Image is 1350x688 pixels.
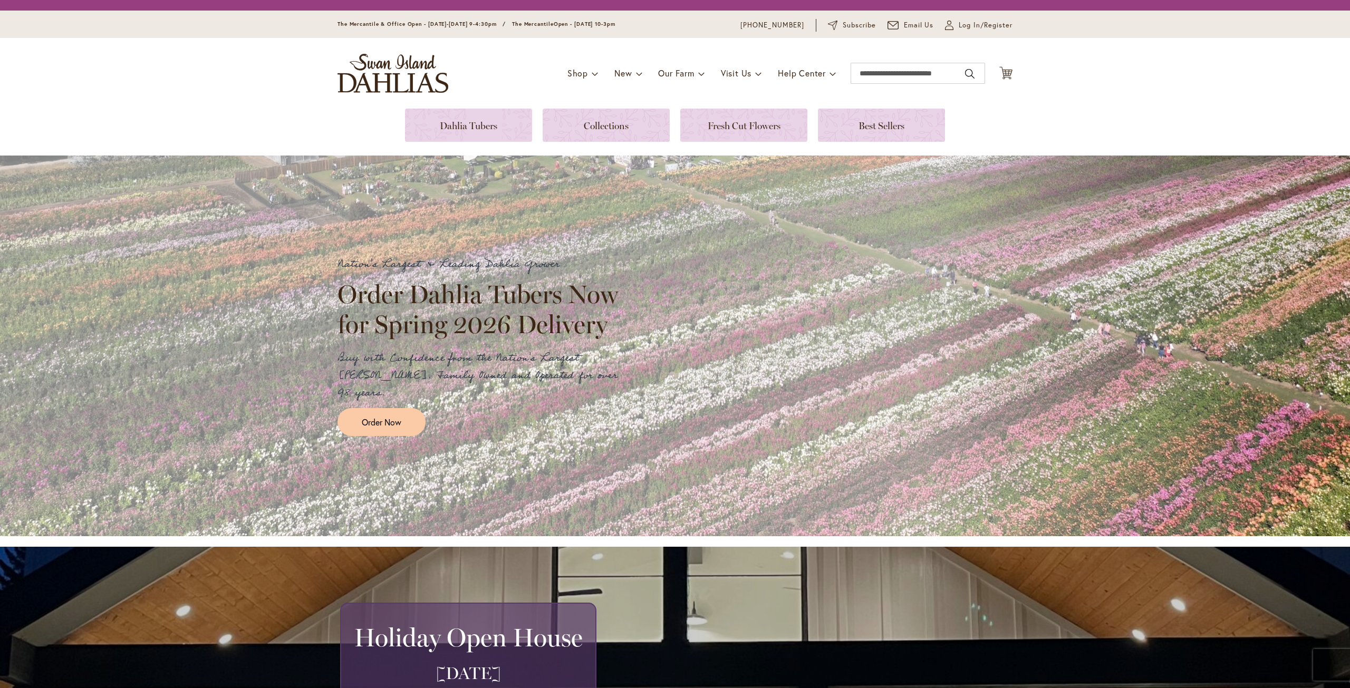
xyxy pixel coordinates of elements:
[959,20,1012,31] span: Log In/Register
[567,67,588,79] span: Shop
[965,65,975,82] button: Search
[904,20,934,31] span: Email Us
[614,67,632,79] span: New
[828,20,876,31] a: Subscribe
[362,416,401,428] span: Order Now
[554,21,615,27] span: Open - [DATE] 10-3pm
[337,21,554,27] span: The Mercantile & Office Open - [DATE]-[DATE] 9-4:30pm / The Mercantile
[658,67,694,79] span: Our Farm
[721,67,751,79] span: Visit Us
[337,408,426,436] a: Order Now
[337,279,628,338] h2: Order Dahlia Tubers Now for Spring 2026 Delivery
[354,623,583,652] h2: Holiday Open House
[945,20,1012,31] a: Log In/Register
[337,350,628,402] p: Buy with Confidence from the Nation's Largest [PERSON_NAME]. Family Owned and Operated for over 9...
[888,20,934,31] a: Email Us
[740,20,804,31] a: [PHONE_NUMBER]
[778,67,826,79] span: Help Center
[337,256,628,273] p: Nation's Largest & Leading Dahlia Grower
[337,54,448,93] a: store logo
[843,20,876,31] span: Subscribe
